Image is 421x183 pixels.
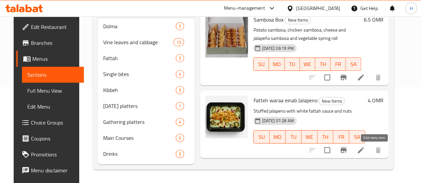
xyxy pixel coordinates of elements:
[16,115,84,131] a: Choice Groups
[174,39,184,46] span: 13
[176,54,184,62] div: items
[103,86,176,94] span: Kibbeh
[103,118,176,126] span: Gathering platters
[103,70,176,78] span: Single bites
[98,82,195,98] div: Kibbeh3
[176,150,184,158] div: items
[176,22,184,30] div: items
[31,23,79,31] span: Edit Restaurant
[319,97,344,105] span: New Items
[31,150,79,158] span: Promotions
[256,59,266,69] span: SU
[318,59,328,69] span: TH
[330,57,346,71] button: FR
[285,16,311,24] span: New Items
[176,103,184,109] span: 1
[31,166,79,174] span: Menu disclaimer
[176,70,184,78] div: items
[370,69,386,85] button: delete
[98,130,195,146] div: Main Courses0
[22,99,84,115] a: Edit Menu
[16,51,84,67] a: Menus
[22,83,84,99] a: Full Menu View
[285,57,300,71] button: TU
[370,142,386,158] button: delete
[103,22,176,30] span: Dolma
[16,146,84,162] a: Promotions
[317,130,333,143] button: TH
[176,55,184,61] span: 3
[346,57,361,71] button: SA
[103,102,176,110] div: Ramadan platters
[253,95,317,105] span: Fatteh waraa einab Jalapeno
[103,134,176,142] span: Main Courses
[205,15,248,57] img: Sambosa Box
[409,5,412,12] span: H
[31,119,79,127] span: Choice Groups
[176,71,184,77] span: 4
[335,142,351,158] button: Branch-specific-item
[352,132,362,142] span: SA
[253,107,365,115] p: Stuffed jalapeno with white fattah sauce and nuts
[285,16,311,24] div: New Items
[176,86,184,94] div: items
[320,132,331,142] span: TH
[27,87,79,95] span: Full Menu View
[259,118,296,124] span: [DATE] 07:28 AM
[176,102,184,110] div: items
[256,132,267,142] span: SU
[272,59,282,69] span: MO
[98,146,195,162] div: Drinks3
[27,71,79,79] span: Sections
[253,130,270,143] button: SU
[270,130,286,143] button: MO
[304,132,315,142] span: WE
[103,150,176,158] span: Drinks
[286,130,302,143] button: TU
[98,18,195,34] div: Dolma5
[98,114,195,130] div: Gathering platters4
[176,23,184,30] span: 5
[173,38,184,46] div: items
[302,130,317,143] button: WE
[259,45,296,51] span: [DATE] 03:19 PM
[253,57,269,71] button: SU
[253,26,361,43] p: Potato sambosa, chicken sambosa, cheese and jalapeño sambosa and vegetable spring roll
[16,162,84,178] a: Menu disclaimer
[16,35,84,51] a: Branches
[336,132,346,142] span: FR
[318,97,345,105] div: New Items
[176,87,184,93] span: 3
[253,15,283,25] span: Sambosa Box
[287,59,297,69] span: TU
[300,57,315,71] button: WE
[288,132,299,142] span: TU
[16,131,84,146] a: Coupons
[98,98,195,114] div: [DATE] platters1
[31,135,79,142] span: Coupons
[22,67,84,83] a: Sections
[176,134,184,142] div: items
[103,54,176,62] span: Fattah
[98,66,195,82] div: Single bites4
[335,69,351,85] button: Branch-specific-item
[272,132,283,142] span: MO
[224,4,265,12] div: Menu-management
[296,5,340,12] div: [GEOGRAPHIC_DATA]
[176,135,184,141] span: 0
[349,130,365,143] button: SA
[320,70,334,84] span: Select to update
[16,19,84,35] a: Edit Restaurant
[31,39,79,47] span: Branches
[357,73,365,81] a: Edit menu item
[176,151,184,157] span: 3
[205,96,248,138] img: Fatteh waraa einab Jalapeno
[303,59,313,69] span: WE
[103,38,173,46] span: Vine leaves and cabbage
[98,34,195,50] div: Vine leaves and cabbage13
